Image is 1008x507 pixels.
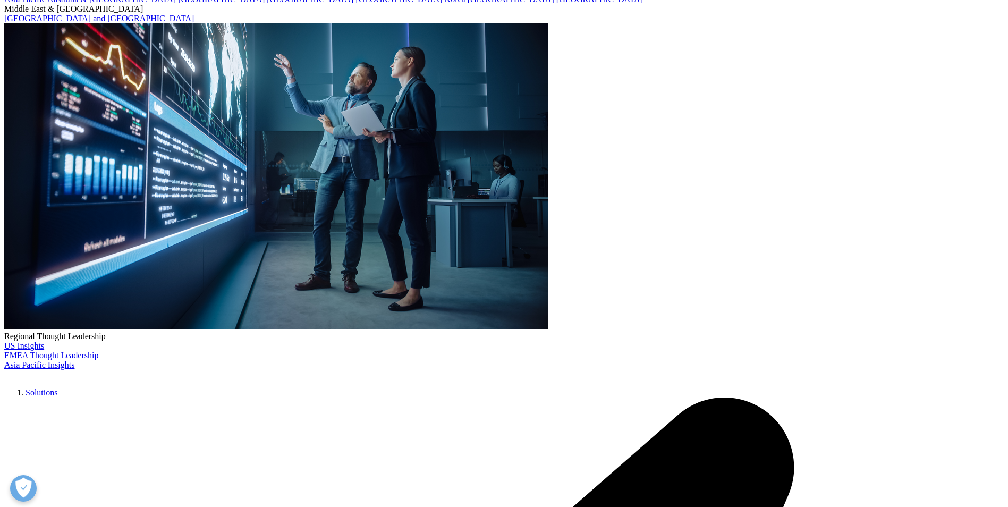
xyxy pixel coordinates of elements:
[10,475,37,502] button: Open Preferences
[4,341,44,350] a: US Insights
[4,351,98,360] a: EMEA Thought Leadership
[4,332,1004,341] div: Regional Thought Leadership
[4,14,194,23] a: [GEOGRAPHIC_DATA] and [GEOGRAPHIC_DATA]
[4,4,1004,14] div: Middle East & [GEOGRAPHIC_DATA]
[4,360,74,369] a: Asia Pacific Insights
[26,388,57,397] a: Solutions
[4,23,548,329] img: 2093_analyzing-data-using-big-screen-display-and-laptop.png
